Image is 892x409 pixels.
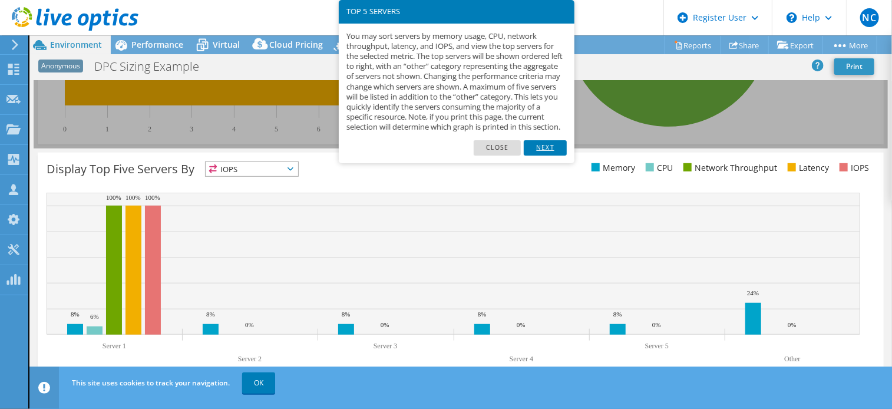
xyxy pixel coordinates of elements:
svg: \n [787,12,797,23]
a: Print [834,58,874,75]
span: IOPS [206,162,298,176]
span: Performance [131,39,183,50]
span: Cloud Pricing [269,39,323,50]
a: OK [242,372,275,394]
h3: TOP 5 SERVERS [346,8,567,15]
span: Environment [50,39,102,50]
h1: DPC Sizing Example [89,60,217,73]
a: More [822,36,877,54]
a: Close [474,140,521,156]
span: Anonymous [38,60,83,72]
span: This site uses cookies to track your navigation. [72,378,230,388]
a: Next [524,140,566,156]
p: You may sort servers by memory usage, CPU, network throughput, latency, and IOPS, and view the to... [346,31,567,133]
a: Reports [665,36,721,54]
span: NC [860,8,879,27]
a: Export [768,36,823,54]
a: Share [721,36,769,54]
span: Virtual [213,39,240,50]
